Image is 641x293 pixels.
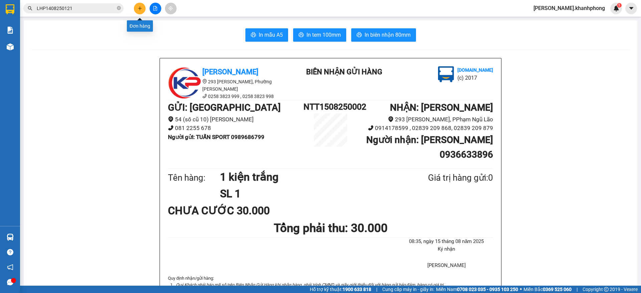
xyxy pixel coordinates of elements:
[150,3,161,14] button: file-add
[117,6,121,10] span: close-circle
[543,287,572,292] strong: 0369 525 060
[6,4,14,14] img: logo-vxr
[368,125,374,131] span: phone
[390,102,493,113] b: NHẬN : [PERSON_NAME]
[7,27,14,34] img: solution-icon
[457,74,493,82] li: (c) 2017
[220,169,396,185] h1: 1 kiện trắng
[202,94,207,98] span: phone
[400,238,493,246] li: 08:35, ngày 15 tháng 08 năm 2025
[376,286,377,293] span: |
[366,134,493,160] b: Người nhận : [PERSON_NAME] 0936633896
[382,286,434,293] span: Cung cấp máy in - giấy in:
[56,25,92,31] b: [DOMAIN_NAME]
[28,6,32,11] span: search
[306,31,341,39] span: In tem 100mm
[168,93,288,100] li: 0258 3823 999 , 0258 3823 998
[7,279,13,285] span: message
[357,32,362,38] span: printer
[127,20,153,32] div: Đơn hàng
[251,32,256,38] span: printer
[628,5,634,11] span: caret-down
[7,264,13,270] span: notification
[176,282,444,287] i: Quý Khách phải báo mã số trên Biên Nhận Gửi Hàng khi nhận hàng, phải trình CMND và giấy giới thiệ...
[365,31,411,39] span: In biên nhận 80mm
[168,125,174,131] span: phone
[617,3,622,8] sup: 1
[153,6,158,11] span: file-add
[400,262,493,270] li: [PERSON_NAME]
[618,3,620,8] span: 1
[436,286,518,293] span: Miền Nam
[245,28,288,42] button: printerIn mẫu A5
[168,115,303,124] li: 54 (số cũ 10) [PERSON_NAME]
[138,6,142,11] span: plus
[165,3,177,14] button: aim
[168,116,174,122] span: environment
[298,32,304,38] span: printer
[7,234,14,241] img: warehouse-icon
[351,28,416,42] button: printerIn biên nhận 80mm
[202,68,258,76] b: [PERSON_NAME]
[396,171,493,185] div: Giá trị hàng gửi: 0
[117,5,121,12] span: close-circle
[625,3,637,14] button: caret-down
[523,286,572,293] span: Miền Bắc
[220,185,396,202] h1: SL 1
[310,286,371,293] span: Hỗ trợ kỹ thuật:
[400,245,493,253] li: Ký nhận
[438,66,454,82] img: logo.jpg
[528,4,610,12] span: [PERSON_NAME].khanhphong
[293,28,346,42] button: printerIn tem 100mm
[259,31,283,39] span: In mẫu A5
[520,288,522,291] span: ⚪️
[168,219,493,237] h1: Tổng phải thu: 30.000
[457,67,493,73] b: [DOMAIN_NAME]
[388,116,394,122] span: environment
[358,124,493,133] li: 0914178599 , 02839 209 868, 02839 209 879
[7,43,14,50] img: warehouse-icon
[8,8,42,42] img: logo.jpg
[56,32,92,40] li: (c) 2017
[168,78,288,93] li: 293 [PERSON_NAME], Phường [PERSON_NAME]
[306,68,382,76] b: BIÊN NHẬN GỬI HÀNG
[168,66,201,100] img: logo.jpg
[202,79,207,84] span: environment
[72,8,88,24] img: logo.jpg
[43,10,64,53] b: BIÊN NHẬN GỬI HÀNG
[37,5,116,12] input: Tìm tên, số ĐT hoặc mã đơn
[457,287,518,292] strong: 0708 023 035 - 0935 103 250
[168,124,303,133] li: 081 2255 678
[7,249,13,255] span: question-circle
[134,3,146,14] button: plus
[168,6,173,11] span: aim
[8,43,38,74] b: [PERSON_NAME]
[168,171,220,185] div: Tên hàng:
[168,102,281,113] b: GỬI : [GEOGRAPHIC_DATA]
[577,286,578,293] span: |
[613,5,619,11] img: icon-new-feature
[343,287,371,292] strong: 1900 633 818
[168,134,264,140] b: Người gửi : TUẤN SPORT 0989686799
[358,115,493,124] li: 293 [PERSON_NAME], PPhạm Ngũ Lão
[168,202,275,219] div: CHƯA CƯỚC 30.000
[303,100,358,113] h1: NTT1508250002
[604,287,609,292] span: copyright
